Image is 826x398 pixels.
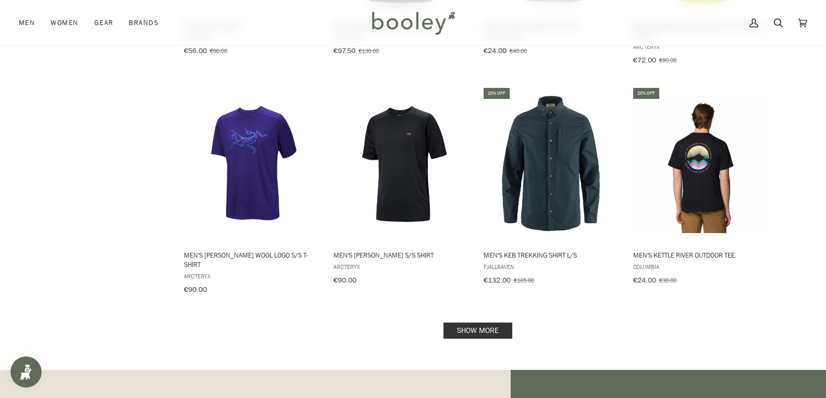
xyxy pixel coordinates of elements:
[659,276,676,285] span: €30.00
[210,46,227,55] span: €80.00
[332,96,470,234] img: Arc'teryx Men's Ionia Merino Wool S/S Shirt Black - Booley Galway
[482,86,620,288] a: Men's Keb Trekking Shirt L/S
[633,275,656,285] span: €24.00
[633,42,768,51] span: Arc'teryx
[184,46,207,56] span: €56.00
[484,262,619,271] span: Fjallraven
[184,250,319,269] span: Men's [PERSON_NAME] Wool Logo S/S T-Shirt
[94,18,114,28] span: Gear
[332,86,470,288] a: Men's Ionia Merino Wool S/S Shirt
[484,88,510,99] div: 20% off
[129,18,159,28] span: Brands
[334,250,469,260] span: Men's [PERSON_NAME] S/S Shirt
[443,323,512,339] a: Show more
[510,46,527,55] span: €40.00
[19,18,35,28] span: Men
[367,8,459,38] img: Booley
[10,356,42,388] iframe: Button to open loyalty program pop-up
[482,96,620,234] img: Fjallraven Men's Keb Trekking Shirt L/S Dark Navy / Dark Navy - Booley Galway
[334,275,356,285] span: €90.00
[633,262,768,271] span: Columbia
[484,275,511,285] span: €132.00
[659,56,676,65] span: €90.00
[334,46,355,56] span: €97.50
[632,86,770,288] a: Men's Kettle River Outdoor Tee
[184,326,772,336] div: Pagination
[359,46,379,55] span: €130.00
[334,262,469,271] span: Arc'teryx
[632,96,770,234] img: Columbia Men's Kettle River Outdoor Tee Black / Circular Linescape - Booley Galway
[514,276,534,285] span: €165.00
[633,250,768,260] span: Men's Kettle River Outdoor Tee
[184,285,207,294] span: €90.00
[51,18,78,28] span: Women
[633,88,659,99] div: 20% off
[484,46,507,56] span: €24.00
[484,250,619,260] span: Men's Keb Trekking Shirt L/S
[184,272,319,280] span: Arc'teryx
[633,55,656,65] span: €72.00
[182,86,320,298] a: Men's Ionia Merino Wool Logo S/S T-Shirt
[182,96,320,234] img: Arc'teryx Men's Ionia Merino Wool Logo S/S T-Shirt Soulsonic / Electra - Booley Galway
